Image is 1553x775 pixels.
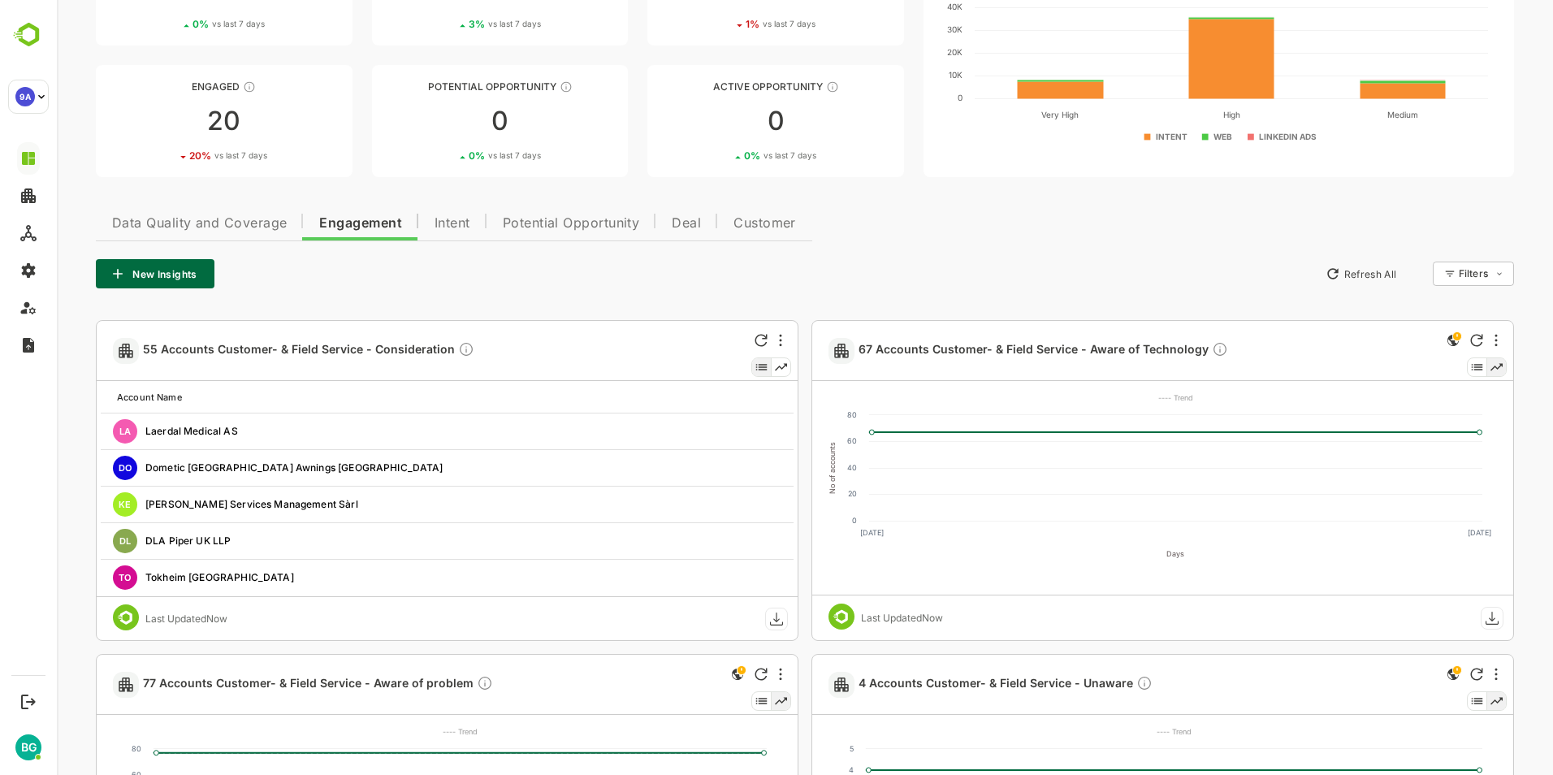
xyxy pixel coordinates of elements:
div: Description not present [420,675,436,694]
span: DL [63,535,74,547]
div: 1 % [689,18,759,30]
span: vs last 7 days [431,149,484,162]
a: [PERSON_NAME] Services Management Sàrl [89,498,301,510]
text: 10K [892,70,906,80]
text: 0 [795,516,800,525]
div: Tokheim Belgium [44,565,659,590]
div: 3 % [412,18,484,30]
div: Active Opportunity [590,80,847,93]
text: 20 [791,489,800,498]
span: vs last 7 days [707,149,759,162]
text: ---- Trend [1100,727,1135,736]
button: Refresh All [1261,261,1347,287]
text: 20K [890,47,906,57]
text: 0 [901,93,906,102]
div: DLA Piper UK LLP [44,529,659,553]
span: Potential Opportunity [446,217,583,230]
text: 80 [75,744,84,753]
span: KE [62,499,74,510]
a: 55 Accounts Customer- & Field Service - ConsiderationDescription not present [86,341,424,360]
span: vs last 7 days [431,18,484,30]
a: EngagedThese accounts are warm, further nurturing would qualify them to MQAs2020%vs last 7 days [39,65,296,177]
a: Potential OpportunityThese accounts are MQAs and can be passed on to Inside Sales00%vs last 7 days [315,65,572,177]
div: 0 [590,108,847,134]
div: Laerdal Medical AS [44,419,659,444]
text: ---- Trend [1101,393,1136,402]
text: 30K [890,24,906,34]
div: Dometic Belgium Awnings NV [44,456,659,480]
div: Potential Opportunity [315,80,572,93]
text: 80 [790,410,800,419]
button: New Insights [39,259,158,288]
span: LA [63,426,74,437]
button: Logout [17,691,39,712]
div: Filters [1400,259,1457,288]
text: 40K [890,2,906,11]
a: Dometic [GEOGRAPHIC_DATA] Awnings [GEOGRAPHIC_DATA] [89,461,387,474]
div: More [722,334,725,347]
div: Refresh [698,668,711,681]
div: More [1438,668,1441,681]
text: ---- Trend [386,727,421,736]
div: Description not present [401,341,417,360]
a: 4 Accounts Customer- & Field Service - UnawareDescription not present [802,675,1102,694]
div: These accounts are MQAs and can be passed on to Inside Sales [503,80,516,93]
text: No of accounts [771,442,780,494]
div: Last Updated Now [89,613,171,625]
text: 5 [793,744,797,753]
div: Engaged [39,80,296,93]
div: More [1438,334,1441,347]
div: More [722,668,725,681]
div: 20 % [132,149,210,162]
span: Engagement [262,217,345,230]
div: 20 [39,108,296,134]
text: High [1166,110,1183,120]
img: BambooboxLogoMark.f1c84d78b4c51b1a7b5f700c9845e183.svg [8,19,50,50]
div: These accounts have open opportunities which might be at any of the Sales Stages [769,80,782,93]
a: Tokheim [GEOGRAPHIC_DATA] [89,571,237,583]
div: Refresh [698,334,711,347]
span: TO [62,572,74,583]
text: 4 [792,765,797,774]
text: Medium [1330,110,1361,119]
span: Data Quality and Coverage [55,217,230,230]
table: customized table [44,382,737,595]
div: These accounts are warm, further nurturing would qualify them to MQAs [186,80,199,93]
span: 55 Accounts Customer- & Field Service - Consideration [86,341,417,360]
a: 67 Accounts Customer- & Field Service - Aware of TechnologyDescription not present [802,341,1178,360]
div: Description not present [1079,675,1096,694]
div: Refresh [1413,668,1426,681]
div: Last Updated Now [804,612,886,624]
div: 9A [15,87,35,106]
text: Days [1110,549,1127,558]
span: 4 Accounts Customer- & Field Service - Unaware [802,675,1096,694]
div: 0 % [412,149,484,162]
div: BG [15,734,41,760]
span: 77 Accounts Customer- & Field Service - Aware of problem [86,675,436,694]
a: 77 Accounts Customer- & Field Service - Aware of problemDescription not present [86,675,443,694]
a: Laerdal Medical AS [89,425,181,437]
div: Refresh [1413,334,1426,347]
div: This is a global insight. Segment selection is not applicable for this view [1386,331,1406,353]
div: This is a global insight. Segment selection is not applicable for this view [671,665,690,686]
div: 0 % [136,18,208,30]
text: 40 [790,463,800,472]
span: vs last 7 days [158,149,210,162]
a: DLA Piper UK LLP [89,535,174,547]
div: Description not present [1155,341,1171,360]
text: [DATE] [803,528,827,537]
a: Active OpportunityThese accounts have open opportunities which might be at any of the Sales Stage... [590,65,847,177]
span: 67 Accounts Customer- & Field Service - Aware of Technology [802,341,1171,360]
th: Account Name [44,382,737,413]
span: vs last 7 days [155,18,208,30]
div: 0 % [687,149,759,162]
div: Kelly Services Management Sàrl [44,492,659,517]
text: 60 [790,436,800,445]
span: Customer [677,217,739,230]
